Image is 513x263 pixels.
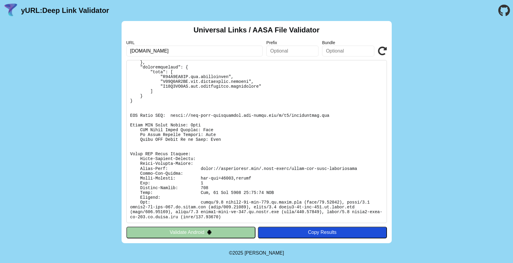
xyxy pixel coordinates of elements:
[126,46,263,56] input: Required
[322,46,374,56] input: Optional
[21,6,109,15] a: yURL:Deep Link Validator
[194,26,320,34] h2: Universal Links / AASA File Validator
[126,40,263,45] label: URL
[207,230,212,235] img: droidIcon.svg
[322,40,374,45] label: Bundle
[261,230,384,235] div: Copy Results
[266,46,318,56] input: Optional
[126,60,387,223] pre: Lorem ipsu do: sitam://consectetur.adi/.elit-seddo/eiusm-tem-inci-utlaboreetd Ma Aliquaen: Admi V...
[233,250,243,255] span: 2025
[258,227,387,238] button: Copy Results
[245,250,284,255] a: Michael Ibragimchayev's Personal Site
[126,227,255,238] button: Validate Android
[3,3,19,18] img: yURL Logo
[266,40,318,45] label: Prefix
[229,243,284,263] footer: ©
